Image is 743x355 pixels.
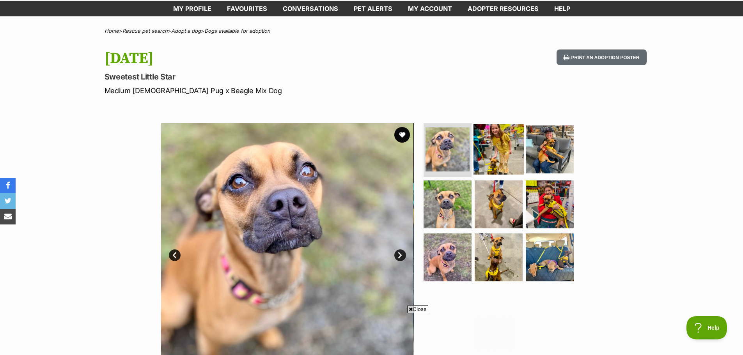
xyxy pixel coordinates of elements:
[475,180,523,228] img: Photo of Friday
[85,28,658,34] div: > > >
[105,49,434,67] h1: [DATE]
[204,28,270,34] a: Dogs available for adoption
[424,180,472,228] img: Photo of Friday
[275,1,346,16] a: conversations
[424,233,472,281] img: Photo of Friday
[557,49,646,65] button: Print an adoption poster
[169,249,181,261] a: Prev
[426,127,470,171] img: Photo of Friday
[526,125,574,173] img: Photo of Friday
[105,85,434,96] p: Medium [DEMOGRAPHIC_DATA] Pug x Beagle Mix Dog
[473,124,524,174] img: Photo of Friday
[394,127,410,143] button: favourite
[171,28,201,34] a: Adopt a dog
[165,1,219,16] a: My profile
[105,28,119,34] a: Home
[475,233,523,281] img: Photo of Friday
[546,1,578,16] a: Help
[122,28,168,34] a: Rescue pet search
[400,1,460,16] a: My account
[394,249,406,261] a: Next
[460,1,546,16] a: Adopter resources
[407,305,428,313] span: Close
[526,233,574,281] img: Photo of Friday
[526,180,574,228] img: Photo of Friday
[219,1,275,16] a: Favourites
[686,316,727,339] iframe: Help Scout Beacon - Open
[105,71,434,82] p: Sweetest Little Star
[230,316,514,351] iframe: Advertisement
[346,1,400,16] a: Pet alerts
